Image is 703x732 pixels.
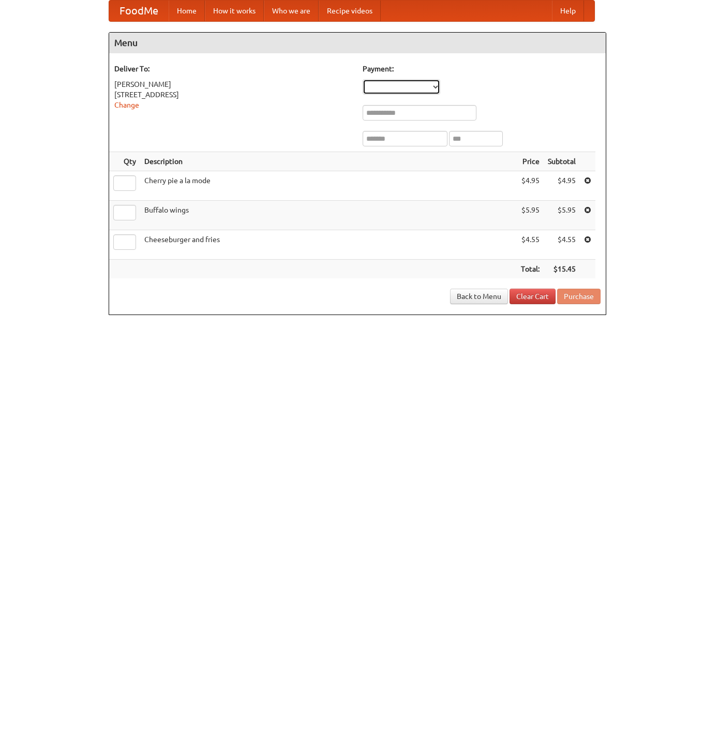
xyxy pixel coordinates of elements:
[114,101,139,109] a: Change
[517,230,544,260] td: $4.55
[363,64,601,74] h5: Payment:
[264,1,319,21] a: Who we are
[544,201,580,230] td: $5.95
[552,1,584,21] a: Help
[140,171,517,201] td: Cherry pie a la mode
[510,289,556,304] a: Clear Cart
[205,1,264,21] a: How it works
[140,230,517,260] td: Cheeseburger and fries
[517,152,544,171] th: Price
[544,171,580,201] td: $4.95
[450,289,508,304] a: Back to Menu
[544,230,580,260] td: $4.55
[517,260,544,279] th: Total:
[140,201,517,230] td: Buffalo wings
[114,79,352,89] div: [PERSON_NAME]
[557,289,601,304] button: Purchase
[517,171,544,201] td: $4.95
[544,260,580,279] th: $15.45
[114,89,352,100] div: [STREET_ADDRESS]
[544,152,580,171] th: Subtotal
[140,152,517,171] th: Description
[109,33,606,53] h4: Menu
[319,1,381,21] a: Recipe videos
[517,201,544,230] td: $5.95
[114,64,352,74] h5: Deliver To:
[109,1,169,21] a: FoodMe
[169,1,205,21] a: Home
[109,152,140,171] th: Qty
